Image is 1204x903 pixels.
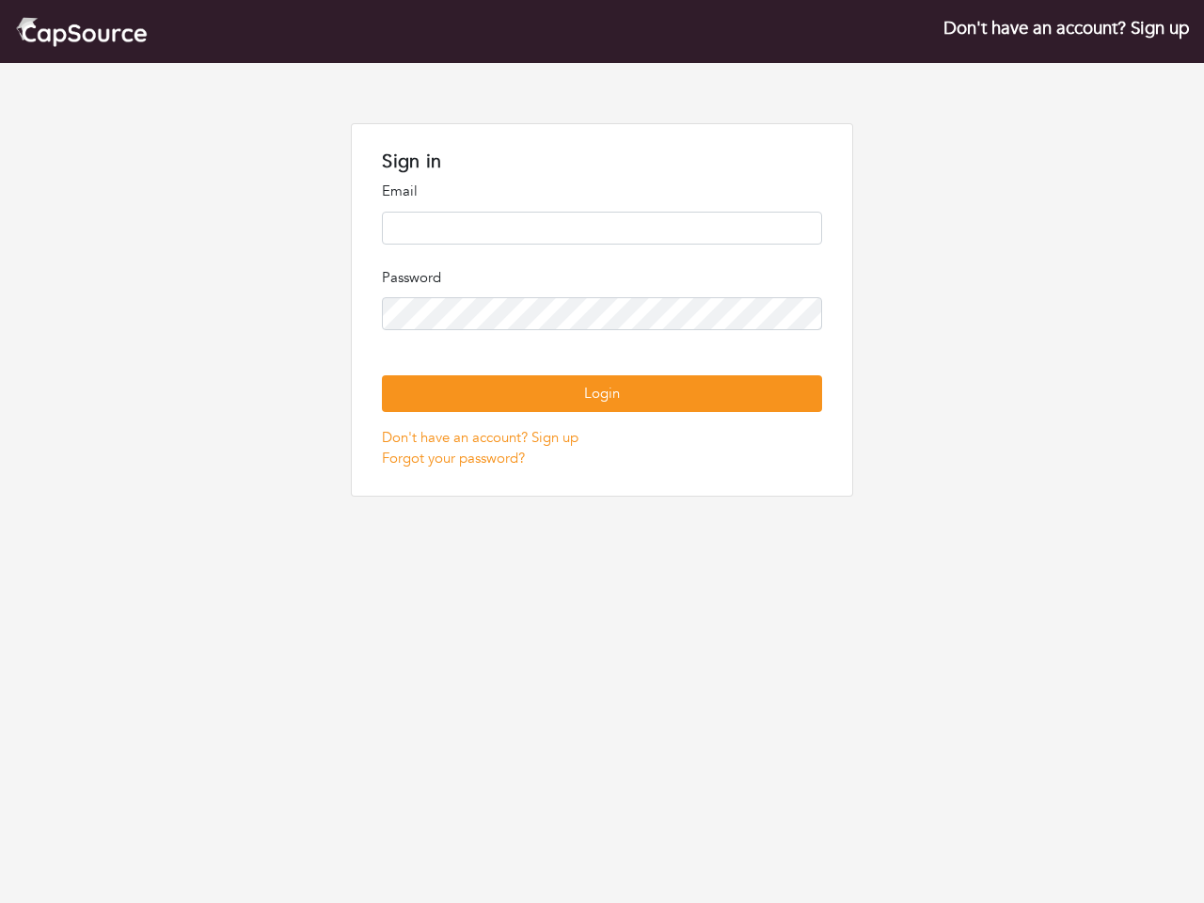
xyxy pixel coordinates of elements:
[382,428,578,447] a: Don't have an account? Sign up
[382,150,821,173] h1: Sign in
[382,375,821,412] button: Login
[382,181,821,202] p: Email
[943,16,1189,40] a: Don't have an account? Sign up
[15,15,148,48] img: cap_logo.png
[382,449,525,467] a: Forgot your password?
[382,267,821,289] p: Password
